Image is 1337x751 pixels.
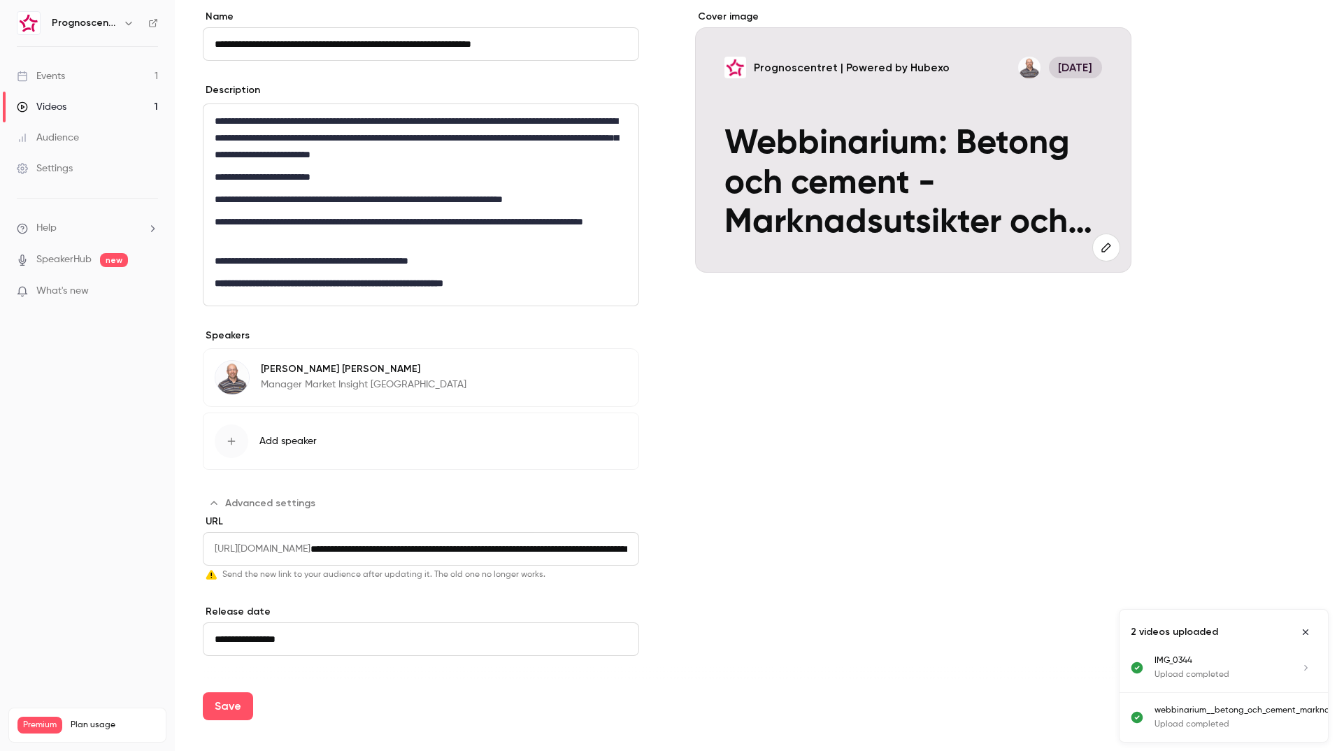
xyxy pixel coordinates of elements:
label: Cover image [695,10,1131,24]
img: Prognoscentret | Powered by Hubexo [17,12,40,34]
img: Webbinarium: Betong och cement - Marknadsutsikter och prisutveckling 2025 [724,57,746,78]
a: IMG_0344Upload completed [1154,655,1317,681]
p: Manager Market Insight [GEOGRAPHIC_DATA] [261,378,466,392]
span: [DATE] [1049,57,1102,78]
p: [PERSON_NAME] [PERSON_NAME] [261,362,466,376]
p: Webbinarium: Betong och cement - Marknadsutsikter och prisutveckling 2025 [724,124,1102,243]
p: IMG_0344 [1154,655,1283,667]
label: Release date [203,605,639,619]
img: Thomas Ekvall [215,361,249,394]
li: help-dropdown-opener [17,221,158,236]
span: Premium [17,717,62,734]
ul: Uploads list [1120,655,1328,742]
span: Add speaker [259,434,317,448]
button: Close uploads list [1294,621,1317,643]
span: Plan usage [71,720,157,731]
div: Videos [17,100,66,114]
h6: Prognoscentret | Powered by Hubexo [52,16,117,30]
button: Add speaker [203,413,639,470]
button: Save [203,692,253,720]
input: Tue, Aug 19, 2025 [203,622,639,656]
span: Send the new link to your audience after updating it. The old one no longer works. [222,568,545,581]
div: Thomas Ekvall[PERSON_NAME] [PERSON_NAME]Manager Market Insight [GEOGRAPHIC_DATA] [203,348,639,407]
span: What's new [36,284,89,299]
label: Description [203,83,260,97]
span: [URL][DOMAIN_NAME] [203,532,310,566]
div: Audience [17,131,79,145]
div: Settings [17,162,73,176]
p: Prognoscentret | Powered by Hubexo [754,60,950,75]
div: Events [17,69,65,83]
span: new [100,253,128,267]
p: Speakers [203,329,639,343]
button: Advanced settings [203,492,324,515]
p: 2 videos uploaded [1131,625,1218,639]
img: Thomas Ekvall [1018,57,1040,78]
p: Upload completed [1154,668,1283,681]
a: SpeakerHub [36,252,92,267]
label: Name [203,10,639,24]
span: Help [36,221,57,236]
label: URL [203,515,639,529]
iframe: Noticeable Trigger [141,285,158,298]
div: editor [203,104,638,306]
